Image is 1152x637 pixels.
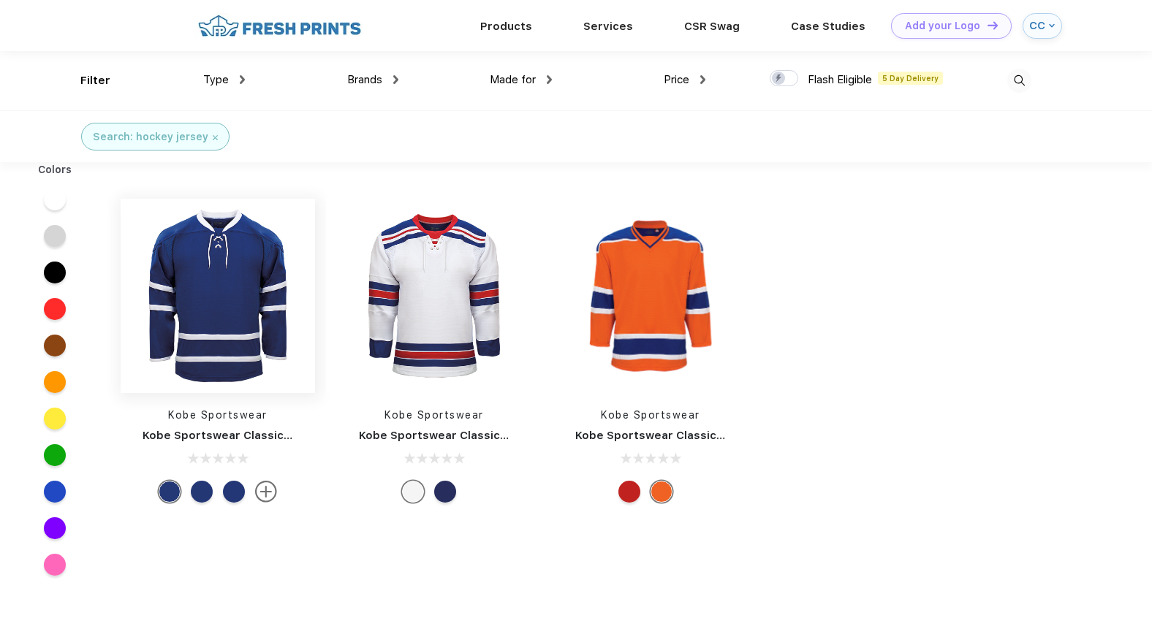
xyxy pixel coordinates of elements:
[1049,23,1055,28] img: arrow_down_blue.svg
[223,481,245,503] div: Blue with White and Red
[553,199,748,393] img: func=resize&h=266
[575,429,804,442] a: Kobe Sportswear Classic Hockey Jersey
[213,135,218,140] img: filter_cancel.svg
[547,75,552,84] img: dropdown.png
[1007,69,1031,93] img: desktop_search.svg
[393,75,398,84] img: dropdown.png
[191,481,213,503] div: Blue with White
[27,162,83,178] div: Colors
[359,429,588,442] a: Kobe Sportswear Classic Hockey Jersey
[347,73,382,86] span: Brands
[240,75,245,84] img: dropdown.png
[988,21,998,29] img: DT
[168,409,268,421] a: Kobe Sportswear
[490,73,536,86] span: Made for
[402,481,424,503] div: White
[337,199,531,393] img: func=resize&h=266
[905,20,980,32] div: Add your Logo
[203,73,229,86] span: Type
[143,429,371,442] a: Kobe Sportswear Classic Hockey Jersey
[664,73,689,86] span: Price
[159,481,181,503] div: Authentic
[700,75,705,84] img: dropdown.png
[601,409,700,421] a: Kobe Sportswear
[480,20,532,33] a: Products
[93,129,208,145] div: Search: hockey jersey
[618,481,640,503] div: Red with White and Black
[1029,20,1045,32] div: CC
[80,72,110,89] div: Filter
[255,481,277,503] img: more.svg
[808,73,872,86] span: Flash Eligible
[384,409,484,421] a: Kobe Sportswear
[194,13,365,39] img: fo%20logo%202.webp
[121,199,315,393] img: func=resize&h=266
[434,481,456,503] div: Blue
[651,481,672,503] div: Orange with Blue and White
